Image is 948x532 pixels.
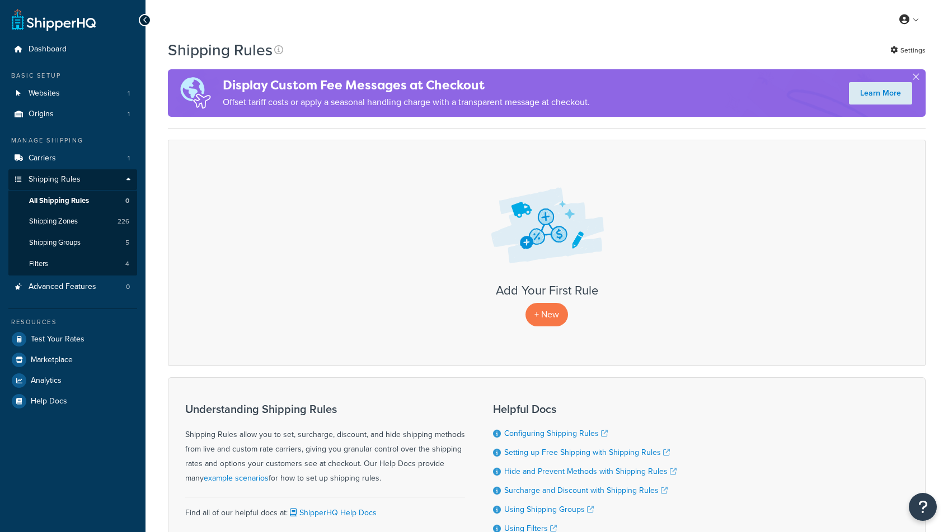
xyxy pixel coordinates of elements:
img: duties-banner-06bc72dcb5fe05cb3f9472aba00be2ae8eb53ab6f0d8bb03d382ba314ac3c341.png [168,69,223,117]
h3: Helpful Docs [493,403,677,415]
a: Help Docs [8,391,137,411]
h1: Shipping Rules [168,39,273,61]
a: Advanced Features 0 [8,277,137,297]
span: Advanced Features [29,282,96,292]
span: 4 [125,259,129,269]
a: example scenarios [204,472,269,484]
a: Websites 1 [8,83,137,104]
span: Help Docs [31,397,67,406]
a: Origins 1 [8,104,137,125]
li: Advanced Features [8,277,137,297]
span: All Shipping Rules [29,196,89,206]
span: 0 [126,282,130,292]
a: Using Shipping Groups [504,503,594,515]
span: 0 [125,196,129,206]
li: Websites [8,83,137,104]
a: Surcharge and Discount with Shipping Rules [504,484,668,496]
a: Analytics [8,370,137,391]
span: Shipping Zones [29,217,78,226]
span: Dashboard [29,45,67,54]
span: Shipping Groups [29,238,81,248]
a: Filters 4 [8,254,137,274]
li: Origins [8,104,137,125]
p: + New [525,303,568,326]
button: Open Resource Center [909,493,937,521]
div: Resources [8,317,137,327]
a: Learn More [849,82,912,104]
a: Carriers 1 [8,148,137,169]
span: Marketplace [31,355,73,365]
p: Offset tariff costs or apply a seasonal handling charge with a transparent message at checkout. [223,94,590,110]
li: Shipping Zones [8,211,137,232]
div: Basic Setup [8,71,137,80]
span: Carriers [29,154,56,163]
a: Hide and Prevent Methods with Shipping Rules [504,465,677,477]
span: 226 [118,217,129,226]
a: ShipperHQ Help Docs [288,507,377,519]
span: 5 [125,238,129,248]
h4: Display Custom Fee Messages at Checkout [223,76,590,94]
a: Shipping Groups 5 [8,232,137,253]
span: Shipping Rules [29,175,81,184]
div: Find all of our helpful docs at: [185,497,465,520]
li: Shipping Groups [8,232,137,253]
a: Settings [890,42,926,58]
span: Websites [29,89,60,98]
a: Configuring Shipping Rules [504,427,608,439]
a: Setting up Free Shipping with Shipping Rules [504,446,670,458]
div: Manage Shipping [8,136,137,145]
a: Shipping Zones 226 [8,211,137,232]
span: Filters [29,259,48,269]
a: Test Your Rates [8,329,137,349]
span: Analytics [31,376,62,386]
a: Shipping Rules [8,169,137,190]
span: 1 [128,154,130,163]
a: All Shipping Rules 0 [8,191,137,211]
div: Shipping Rules allow you to set, surcharge, discount, and hide shipping methods from live and cus... [185,403,465,486]
li: All Shipping Rules [8,191,137,211]
a: ShipperHQ Home [12,8,96,31]
h3: Add Your First Rule [180,284,914,297]
span: 1 [128,110,130,119]
span: 1 [128,89,130,98]
li: Shipping Rules [8,169,137,275]
a: Dashboard [8,39,137,60]
li: Filters [8,254,137,274]
li: Carriers [8,148,137,169]
h3: Understanding Shipping Rules [185,403,465,415]
span: Test Your Rates [31,335,85,344]
a: Marketplace [8,350,137,370]
span: Origins [29,110,54,119]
